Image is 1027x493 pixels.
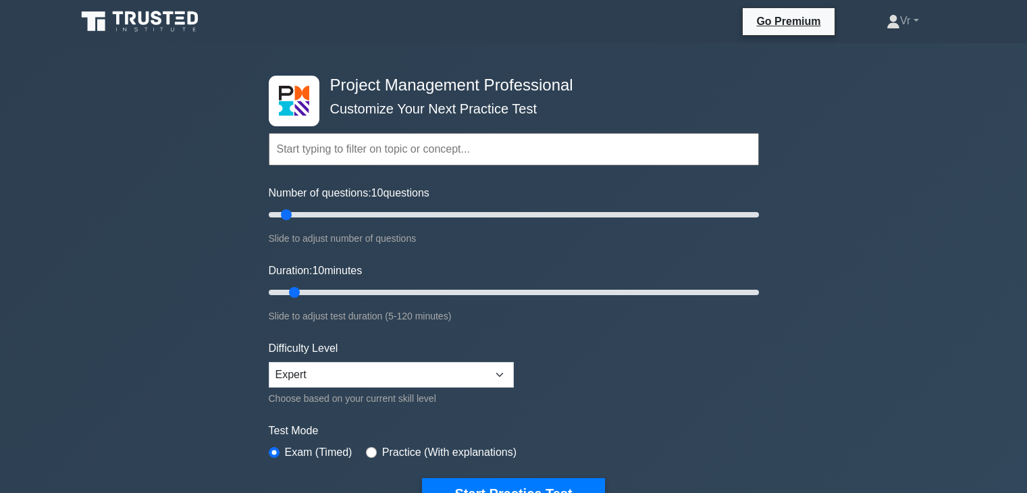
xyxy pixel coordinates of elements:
label: Exam (Timed) [285,444,352,461]
h4: Project Management Professional [325,76,693,95]
a: Go Premium [748,13,828,30]
span: 10 [371,187,384,199]
label: Test Mode [269,423,759,439]
span: 10 [312,265,324,276]
label: Practice (With explanations) [382,444,517,461]
label: Difficulty Level [269,340,338,357]
div: Slide to adjust test duration (5-120 minutes) [269,308,759,324]
a: Vr [854,7,951,34]
input: Start typing to filter on topic or concept... [269,133,759,165]
label: Duration: minutes [269,263,363,279]
div: Choose based on your current skill level [269,390,514,407]
div: Slide to adjust number of questions [269,230,759,246]
label: Number of questions: questions [269,185,429,201]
